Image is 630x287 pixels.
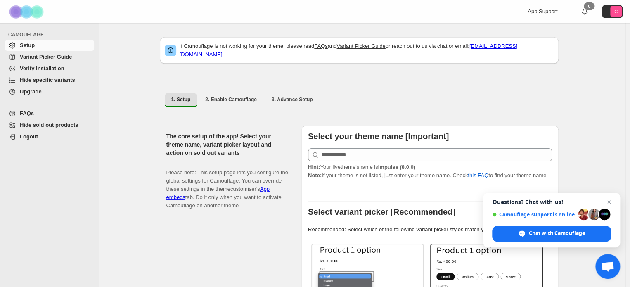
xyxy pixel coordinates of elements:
span: Hide sold out products [20,122,78,128]
span: 2. Enable Camouflage [205,96,257,103]
span: Logout [20,133,38,140]
strong: Impulse (8.0.0) [378,164,415,170]
strong: Hint: [308,164,320,170]
a: Hide specific variants [5,74,94,86]
div: 0 [584,2,594,10]
span: Chat with Camouflage [529,230,585,237]
span: CAMOUFLAGE [8,31,95,38]
a: Logout [5,131,94,142]
a: Variant Picker Guide [5,51,94,63]
span: Your live theme's name is [308,164,415,170]
span: Verify Installation [20,65,64,71]
text: C [614,9,618,14]
a: 0 [580,7,589,16]
img: Camouflage [7,0,48,23]
span: Upgrade [20,88,42,95]
a: Verify Installation [5,63,94,74]
a: Hide sold out products [5,119,94,131]
span: 3. Advance Setup [272,96,313,103]
div: Open chat [595,254,620,279]
a: FAQs [314,43,328,49]
span: Variant Picker Guide [20,54,72,60]
a: Variant Picker Guide [336,43,385,49]
p: Please note: This setup page lets you configure the global settings for Camouflage. You can overr... [166,160,288,210]
span: Setup [20,42,35,48]
b: Select variant picker [Recommended] [308,207,455,216]
a: Upgrade [5,86,94,97]
button: Avatar with initials C [602,5,623,18]
span: 1. Setup [171,96,191,103]
div: Chat with Camouflage [492,226,611,242]
span: Avatar with initials C [610,6,622,17]
span: Close chat [604,197,614,207]
span: App Support [528,8,557,14]
a: Setup [5,40,94,51]
p: If Camouflage is not working for your theme, please read and or reach out to us via chat or email: [180,42,554,59]
p: Recommended: Select which of the following variant picker styles match your theme. [308,225,552,234]
b: Select your theme name [Important] [308,132,449,141]
span: Camouflage support is online [492,211,575,218]
span: Questions? Chat with us! [492,199,611,205]
h2: The core setup of the app! Select your theme name, variant picker layout and action on sold out v... [166,132,288,157]
a: FAQs [5,108,94,119]
span: FAQs [20,110,34,116]
strong: Note: [308,172,322,178]
p: If your theme is not listed, just enter your theme name. Check to find your theme name. [308,163,552,180]
a: this FAQ [468,172,488,178]
span: Hide specific variants [20,77,75,83]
